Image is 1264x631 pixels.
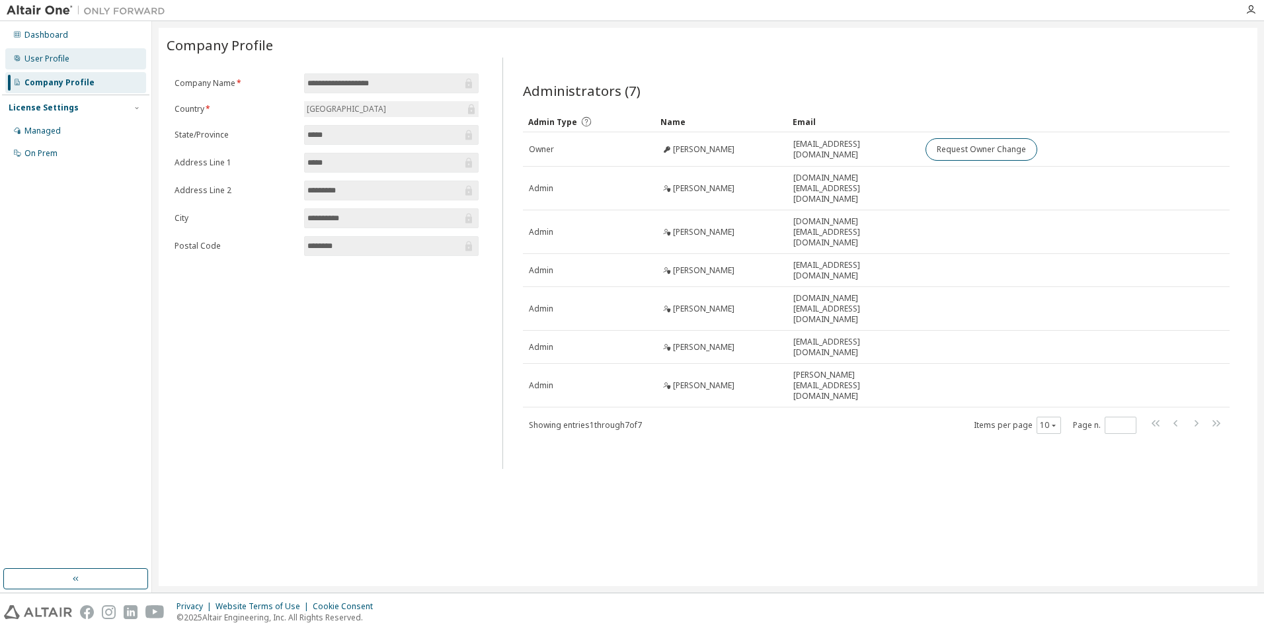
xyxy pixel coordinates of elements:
label: State/Province [175,130,296,140]
span: Admin [529,227,553,237]
p: © 2025 Altair Engineering, Inc. All Rights Reserved. [177,612,381,623]
button: Request Owner Change [926,138,1037,161]
img: facebook.svg [80,605,94,619]
span: [DOMAIN_NAME][EMAIL_ADDRESS][DOMAIN_NAME] [793,293,914,325]
span: Page n. [1073,417,1136,434]
div: Name [660,111,782,132]
div: License Settings [9,103,79,113]
img: youtube.svg [145,605,165,619]
span: Admin [529,342,553,353]
label: Address Line 2 [175,185,296,196]
span: [PERSON_NAME][EMAIL_ADDRESS][DOMAIN_NAME] [793,370,914,401]
div: Email [793,111,914,132]
span: Owner [529,144,554,155]
span: [DOMAIN_NAME][EMAIL_ADDRESS][DOMAIN_NAME] [793,216,914,248]
div: Cookie Consent [313,601,381,612]
img: instagram.svg [102,605,116,619]
span: [EMAIL_ADDRESS][DOMAIN_NAME] [793,139,914,160]
span: Admin [529,304,553,314]
div: Privacy [177,601,216,612]
span: Items per page [974,417,1061,434]
div: Website Terms of Use [216,601,313,612]
div: User Profile [24,54,69,64]
label: City [175,213,296,224]
span: [PERSON_NAME] [673,227,734,237]
div: Managed [24,126,61,136]
span: [PERSON_NAME] [673,304,734,314]
label: Country [175,104,296,114]
span: Admin [529,183,553,194]
span: Administrators (7) [523,81,641,100]
span: Admin [529,380,553,391]
span: [EMAIL_ADDRESS][DOMAIN_NAME] [793,337,914,358]
span: Admin [529,265,553,276]
div: On Prem [24,148,58,159]
div: [GEOGRAPHIC_DATA] [304,101,479,117]
img: altair_logo.svg [4,605,72,619]
span: [PERSON_NAME] [673,265,734,276]
span: [PERSON_NAME] [673,144,734,155]
div: Company Profile [24,77,95,88]
label: Company Name [175,78,296,89]
span: Company Profile [167,36,273,54]
span: [DOMAIN_NAME][EMAIL_ADDRESS][DOMAIN_NAME] [793,173,914,204]
span: [PERSON_NAME] [673,183,734,194]
span: Showing entries 1 through 7 of 7 [529,419,642,431]
span: [PERSON_NAME] [673,342,734,353]
span: [EMAIL_ADDRESS][DOMAIN_NAME] [793,260,914,281]
span: [PERSON_NAME] [673,380,734,391]
div: Dashboard [24,30,68,40]
button: 10 [1040,420,1058,431]
label: Postal Code [175,241,296,251]
span: Admin Type [528,116,577,128]
label: Address Line 1 [175,157,296,168]
img: linkedin.svg [124,605,138,619]
img: Altair One [7,4,172,17]
div: [GEOGRAPHIC_DATA] [305,102,388,116]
